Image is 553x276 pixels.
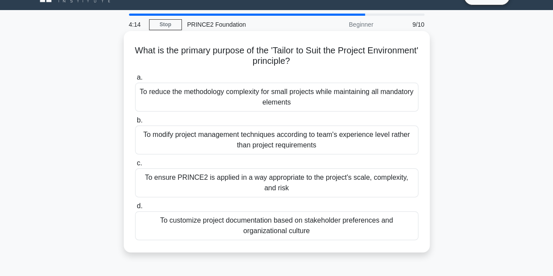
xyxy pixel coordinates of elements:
div: PRINCE2 Foundation [182,16,302,33]
span: d. [137,202,143,210]
div: To ensure PRINCE2 is applied in a way appropriate to the project's scale, complexity, and risk [135,168,418,197]
div: To customize project documentation based on stakeholder preferences and organizational culture [135,211,418,240]
span: b. [137,116,143,124]
div: 4:14 [124,16,149,33]
a: Stop [149,19,182,30]
div: 9/10 [379,16,430,33]
div: Beginner [302,16,379,33]
div: To reduce the methodology complexity for small projects while maintaining all mandatory elements [135,83,418,112]
h5: What is the primary purpose of the 'Tailor to Suit the Project Environment' principle? [134,45,419,67]
span: c. [137,159,142,167]
span: a. [137,73,143,81]
div: To modify project management techniques according to team's experience level rather than project ... [135,126,418,154]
